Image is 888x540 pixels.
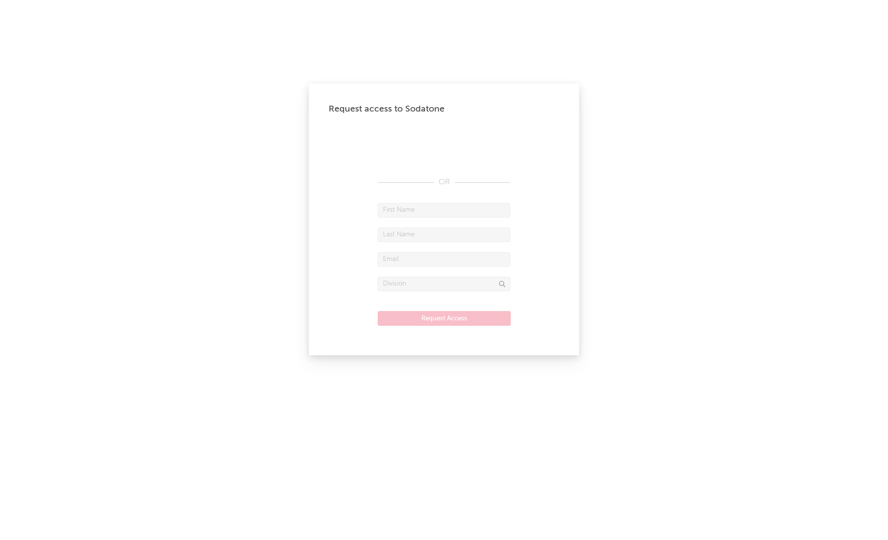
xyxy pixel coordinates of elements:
div: Request access to Sodatone [329,103,559,115]
button: Request Access [378,311,511,326]
input: Email [378,252,510,267]
div: OR [378,176,510,188]
input: Last Name [378,227,510,242]
input: Division [378,277,510,291]
input: First Name [378,203,510,218]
